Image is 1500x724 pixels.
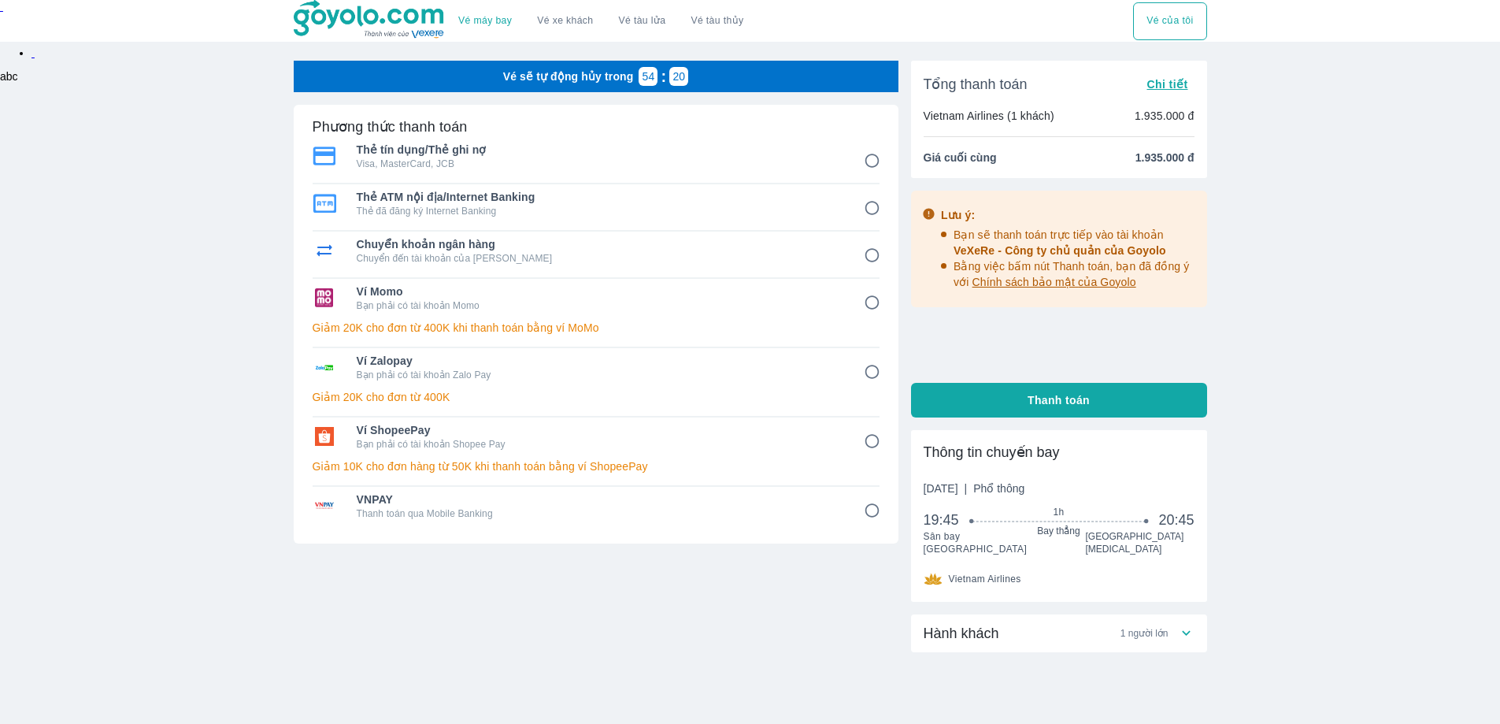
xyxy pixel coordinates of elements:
img: Ví ShopeePay [313,427,336,446]
p: Bạn phải có tài khoản Momo [357,299,842,312]
span: Bạn sẽ thanh toán trực tiếp vào tài khoản [954,228,1166,257]
p: Thẻ đã đăng ký Internet Banking [357,205,842,217]
span: Phổ thông [973,482,1024,495]
p: Bằng việc bấm nút Thanh toán, bạn đã đồng ý với [954,258,1196,290]
button: Chi tiết [1140,73,1194,95]
span: Chính sách bảo mật của Goyolo [972,276,1136,288]
div: Thẻ ATM nội địa/Internet BankingThẻ ATM nội địa/Internet BankingThẻ đã đăng ký Internet Banking [313,184,880,222]
p: Vé sẽ tự động hủy trong [503,69,634,84]
img: VNPAY [313,496,336,515]
a: Vé tàu lửa [606,2,679,40]
span: Vietnam Airlines [949,573,1021,585]
p: Giảm 20K cho đơn từ 400K khi thanh toán bằng ví MoMo [313,320,880,336]
p: 54 [643,69,655,84]
div: Ví MomoVí MomoBạn phải có tài khoản Momo [313,279,880,317]
div: Chuyển khoản ngân hàngChuyển khoản ngân hàngChuyển đến tài khoản của [PERSON_NAME] [313,232,880,269]
span: Ví Zalopay [357,353,842,369]
p: Giảm 20K cho đơn từ 400K [313,389,880,405]
div: Thẻ tín dụng/Thẻ ghi nợThẻ tín dụng/Thẻ ghi nợVisa, MasterCard, JCB [313,137,880,175]
img: Ví Zalopay [313,358,336,377]
span: Chuyển khoản ngân hàng [357,236,842,252]
p: 1.935.000 đ [1135,108,1194,124]
span: Bay thẳng [972,525,1146,537]
div: choose transportation mode [446,2,756,40]
span: VNPAY [357,492,842,507]
span: 1.935.000 đ [1135,150,1194,165]
a: Vé xe khách [537,15,593,27]
span: 1 người lớn [1120,627,1169,640]
span: | [965,482,968,495]
span: VeXeRe - Công ty chủ quản của Goyolo [954,244,1166,257]
div: choose transportation mode [1133,2,1206,40]
div: Ví ShopeePayVí ShopeePayBạn phải có tài khoản Shopee Pay [313,418,880,455]
img: Ví Momo [313,288,336,307]
p: Bạn phải có tài khoản Shopee Pay [357,438,842,451]
div: Ví ZalopayVí ZalopayBạn phải có tài khoản Zalo Pay [313,348,880,386]
div: VNPAYVNPAYThanh toán qua Mobile Banking [313,487,880,525]
span: Ví ShopeePay [357,422,842,438]
p: : [657,69,669,84]
span: Giá cuối cùng [924,150,997,165]
div: Thông tin chuyến bay [924,443,1194,462]
a: Vé máy bay [458,15,512,27]
span: Hành khách [924,624,999,643]
p: Thanh toán qua Mobile Banking [357,507,842,520]
span: 1h [972,506,1146,518]
span: Tổng thanh toán [924,75,1028,94]
span: 20:45 [1158,511,1194,529]
img: Thẻ tín dụng/Thẻ ghi nợ [313,147,336,165]
span: Chi tiết [1146,78,1187,91]
p: Vietnam Airlines (1 khách) [924,108,1054,124]
img: Chuyển khoản ngân hàng [313,241,336,260]
span: Thẻ tín dụng/Thẻ ghi nợ [357,142,842,158]
p: Visa, MasterCard, JCB [357,158,842,170]
span: 19:45 [924,511,972,529]
button: Thanh toán [911,383,1207,418]
span: Ví Momo [357,284,842,299]
button: Vé tàu thủy [678,2,756,40]
h6: Phương thức thanh toán [313,117,468,136]
button: Vé của tôi [1133,2,1206,40]
span: Thẻ ATM nội địa/Internet Banking [357,189,842,205]
div: Lưu ý: [941,207,1196,223]
span: Thanh toán [1028,392,1090,408]
div: Hành khách1 người lớn [911,614,1207,652]
p: 20 [672,69,685,84]
img: Thẻ ATM nội địa/Internet Banking [313,194,336,213]
span: [DATE] [924,481,1025,496]
p: Chuyển đến tài khoản của [PERSON_NAME] [357,252,842,265]
p: Giảm 10K cho đơn hàng từ 50K khi thanh toán bằng ví ShopeePay [313,459,880,474]
p: Bạn phải có tài khoản Zalo Pay [357,369,842,381]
